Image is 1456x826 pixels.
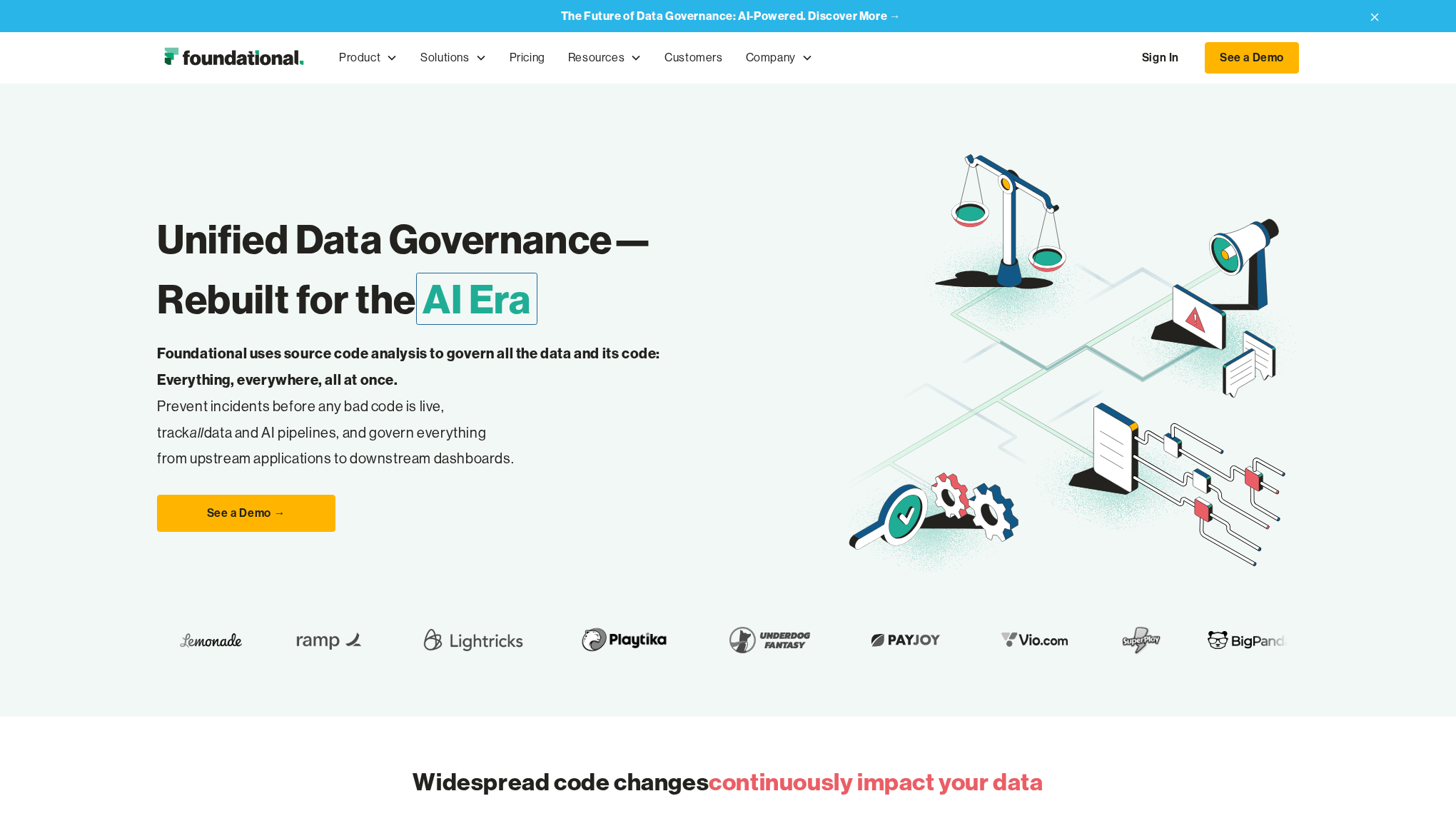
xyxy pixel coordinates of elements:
[157,44,310,72] a: home
[1118,620,1158,660] img: SuperPlay
[283,620,369,660] img: Ramp
[859,629,944,651] img: Payjoy
[415,620,523,660] img: Lightricks
[1205,42,1299,74] a: See a Demo
[157,44,310,72] img: Foundational Logo
[190,423,204,441] em: all
[157,341,705,472] p: Prevent incidents before any bad code is live, track data and AI pipelines, and govern everything...
[416,273,537,325] span: AI Era
[717,620,814,660] img: Underdog Fantasy
[568,49,625,67] div: Resources
[569,620,671,660] img: Playtika
[420,49,469,67] div: Solutions
[413,765,1043,799] h2: Widespread code changes
[409,34,497,81] div: Solutions
[1203,629,1288,651] img: BigPanda
[157,495,335,532] a: See a Demo →
[328,34,409,81] div: Product
[557,34,653,81] div: Resources
[734,34,824,81] div: Company
[176,629,238,651] img: Lemonade
[561,9,901,23] a: The Future of Data Governance: AI-Powered. Discover More →
[709,767,1043,797] span: continuously impact your data
[157,209,842,329] h1: Unified Data Governance— Rebuilt for the
[561,9,901,23] strong: The Future of Data Governance: AI-Powered. Discover More →
[339,49,380,67] div: Product
[157,344,660,388] strong: Foundational uses source code analysis to govern all the data and its code: Everything, everywher...
[1128,43,1193,73] a: Sign In
[1199,660,1456,826] iframe: Chat Widget
[498,34,557,81] a: Pricing
[989,629,1072,651] img: Vio.com
[653,34,734,81] a: Customers
[746,49,796,67] div: Company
